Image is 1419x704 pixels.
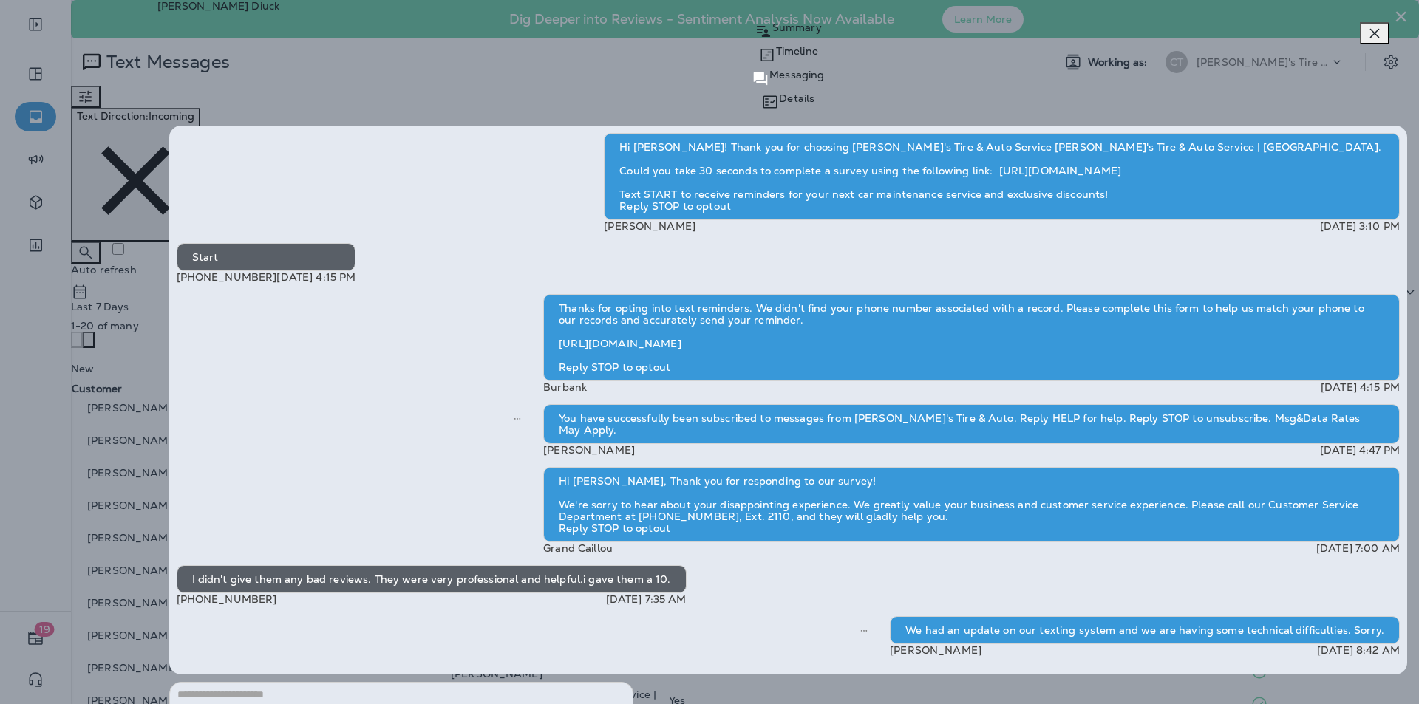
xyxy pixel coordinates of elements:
[769,69,824,81] p: Messaging
[543,381,587,393] p: Burbank
[543,404,1400,444] div: You have successfully been subscribed to messages from [PERSON_NAME]'s Tire & Auto. Reply HELP fo...
[177,565,687,593] div: I didn't give them any bad reviews. They were very professional and helpful.i gave them a 10.
[543,294,1400,381] div: Thanks for opting into text reminders. We didn't find your phone number associated with a record....
[276,271,355,283] p: [DATE] 4:15 PM
[1320,220,1400,232] p: [DATE] 3:10 PM
[543,444,635,456] p: [PERSON_NAME]
[177,271,277,283] p: [PHONE_NUMBER]
[1320,444,1400,456] p: [DATE] 4:47 PM
[177,593,277,605] p: [PHONE_NUMBER]
[604,220,695,232] p: [PERSON_NAME]
[177,243,356,271] div: Start
[776,45,818,57] p: Timeline
[1321,381,1400,393] p: [DATE] 4:15 PM
[779,92,814,104] p: Details
[890,644,981,656] p: [PERSON_NAME]
[514,411,521,424] span: Sent
[890,616,1400,644] div: We had an update on our texting system and we are having some technical difficulties. Sorry.
[543,542,613,554] p: Grand Caillou
[772,21,822,33] p: Summary
[1317,644,1400,656] p: [DATE] 8:42 AM
[860,623,868,636] span: Sent
[543,467,1400,542] div: Hi [PERSON_NAME], Thank you for responding to our survey! We're sorry to hear about your disappoi...
[606,593,687,605] p: [DATE] 7:35 AM
[604,133,1400,220] div: Hi [PERSON_NAME]! Thank you for choosing [PERSON_NAME]'s Tire & Auto Service [PERSON_NAME]'s Tire...
[1316,542,1400,554] p: [DATE] 7:00 AM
